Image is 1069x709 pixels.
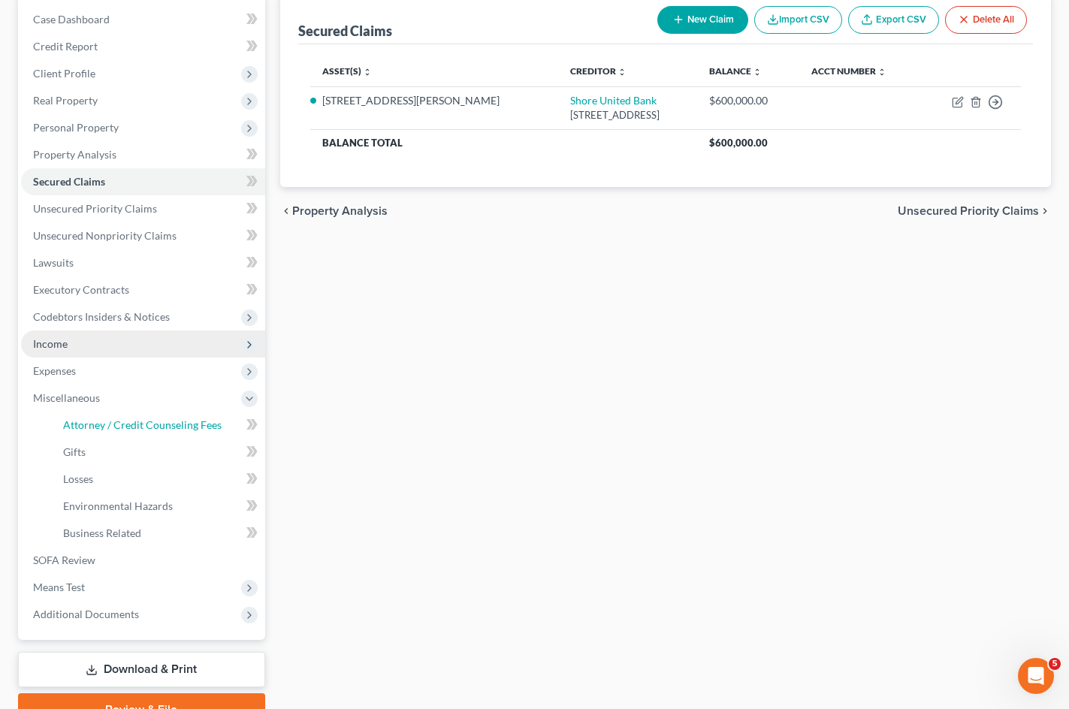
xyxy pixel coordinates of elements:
th: Balance Total [310,129,698,156]
span: SOFA Review [33,554,95,566]
span: Client Profile [33,67,95,80]
span: Means Test [33,581,85,593]
div: $600,000.00 [709,93,787,108]
span: Miscellaneous [33,391,100,404]
span: Secured Claims [33,175,105,188]
button: Delete All [945,6,1027,34]
a: Case Dashboard [21,6,265,33]
div: Secured Claims [298,22,392,40]
a: Export CSV [848,6,939,34]
a: Shore United Bank [570,94,657,107]
i: unfold_more [877,68,886,77]
a: Environmental Hazards [51,493,265,520]
span: Codebtors Insiders & Notices [33,310,170,323]
a: Gifts [51,439,265,466]
span: Lawsuits [33,256,74,269]
span: Gifts [63,445,86,458]
i: unfold_more [753,68,762,77]
a: Executory Contracts [21,276,265,303]
button: Unsecured Priority Claims chevron_right [898,205,1051,217]
span: Income [33,337,68,350]
span: Unsecured Priority Claims [898,205,1039,217]
a: Credit Report [21,33,265,60]
i: unfold_more [618,68,627,77]
a: Asset(s) unfold_more [322,65,372,77]
a: Balance unfold_more [709,65,762,77]
span: Unsecured Nonpriority Claims [33,229,177,242]
span: Property Analysis [292,205,388,217]
a: Secured Claims [21,168,265,195]
a: SOFA Review [21,547,265,574]
span: Real Property [33,94,98,107]
span: Case Dashboard [33,13,110,26]
a: Property Analysis [21,141,265,168]
span: Credit Report [33,40,98,53]
a: Acct Number unfold_more [811,65,886,77]
a: Attorney / Credit Counseling Fees [51,412,265,439]
a: Lawsuits [21,249,265,276]
div: [STREET_ADDRESS] [570,108,686,122]
i: chevron_right [1039,205,1051,217]
span: Personal Property [33,121,119,134]
a: Unsecured Nonpriority Claims [21,222,265,249]
i: unfold_more [363,68,372,77]
span: Expenses [33,364,76,377]
button: chevron_left Property Analysis [280,205,388,217]
span: Additional Documents [33,608,139,620]
a: Business Related [51,520,265,547]
span: Property Analysis [33,148,116,161]
a: Download & Print [18,652,265,687]
button: New Claim [657,6,748,34]
button: Import CSV [754,6,842,34]
span: Attorney / Credit Counseling Fees [63,418,222,431]
span: Executory Contracts [33,283,129,296]
i: chevron_left [280,205,292,217]
a: Unsecured Priority Claims [21,195,265,222]
span: $600,000.00 [709,137,768,149]
iframe: Intercom live chat [1018,658,1054,694]
span: 5 [1049,658,1061,670]
span: Environmental Hazards [63,499,173,512]
a: Creditor unfold_more [570,65,627,77]
li: [STREET_ADDRESS][PERSON_NAME] [322,93,546,108]
span: Business Related [63,526,141,539]
span: Unsecured Priority Claims [33,202,157,215]
a: Losses [51,466,265,493]
span: Losses [63,472,93,485]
